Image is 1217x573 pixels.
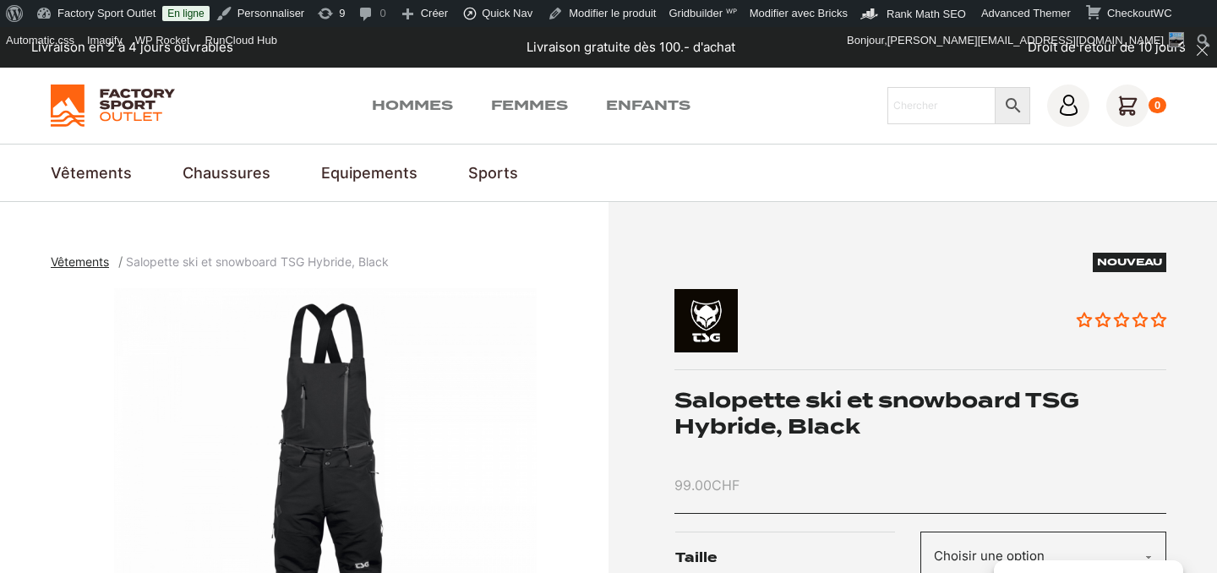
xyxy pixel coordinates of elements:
h1: Salopette ski et snowboard TSG Hybride, Black [674,387,1167,439]
a: Femmes [491,95,568,116]
a: Bonjour, [841,27,1191,54]
img: Factory Sport Outlet [51,85,175,127]
a: Enfants [606,95,690,116]
p: Livraison gratuite dès 100.- d'achat [527,38,735,57]
span: Salopette ski et snowboard TSG Hybride, Black [126,254,389,269]
input: Chercher [887,87,996,124]
span: CHF [712,477,739,494]
div: 0 [1149,97,1166,114]
a: Imagify [81,27,129,54]
a: Hommes [372,95,453,116]
a: Vêtements [51,161,132,184]
a: WP Rocket [129,27,197,54]
nav: breadcrumbs [51,253,389,272]
div: RunCloud Hub [197,27,286,54]
a: Chaussures [183,161,270,184]
a: Vêtements [51,254,118,269]
span: [PERSON_NAME][EMAIL_ADDRESS][DOMAIN_NAME] [887,34,1164,46]
span: Rank Math SEO [887,8,966,20]
span: Nouveau [1097,255,1162,268]
bdi: 99.00 [674,477,739,494]
a: En ligne [162,6,209,21]
a: Sports [468,161,518,184]
span: Vêtements [51,254,109,269]
a: Equipements [321,161,417,184]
